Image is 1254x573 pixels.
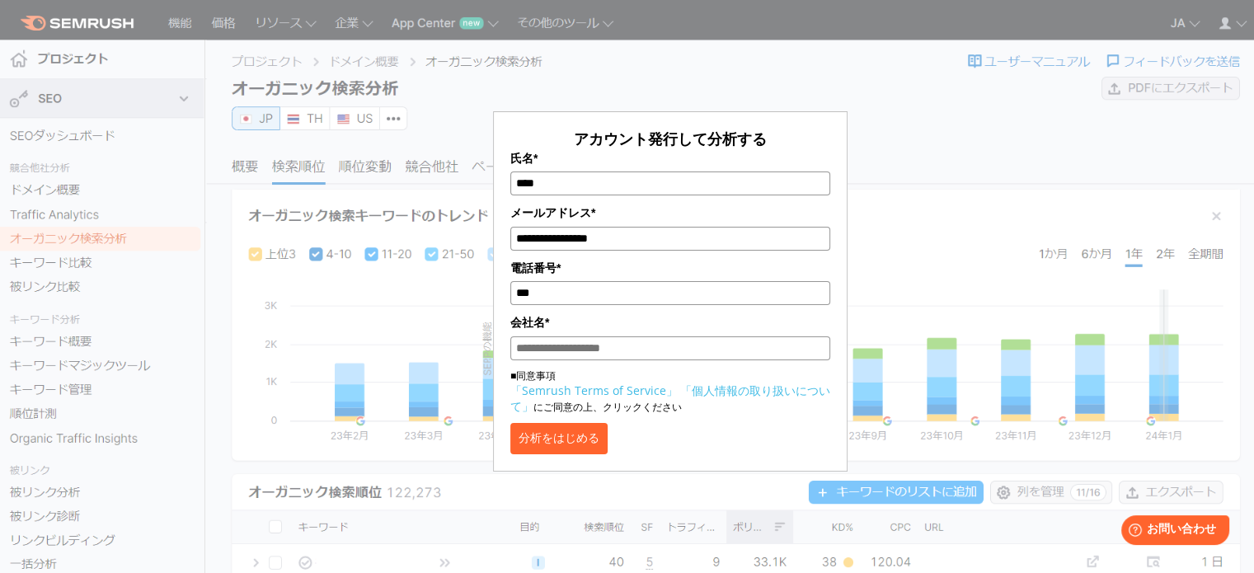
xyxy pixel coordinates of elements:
a: 「Semrush Terms of Service」 [510,383,678,398]
p: ■同意事項 にご同意の上、クリックください [510,369,830,415]
a: 「個人情報の取り扱いについて」 [510,383,830,414]
label: メールアドレス* [510,204,830,222]
iframe: Help widget launcher [1107,509,1236,555]
button: 分析をはじめる [510,423,608,454]
label: 電話番号* [510,259,830,277]
span: アカウント発行して分析する [574,129,767,148]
